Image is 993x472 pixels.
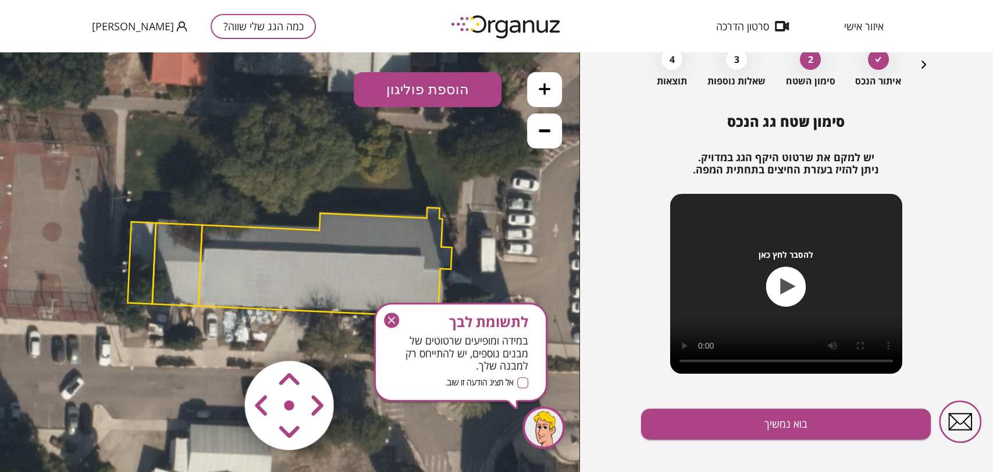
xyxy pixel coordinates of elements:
span: במידה ומופיעים שרטוטים של מבנים נוספים, יש להתייחס רק למבנה שלך. [393,335,528,372]
h2: יש למקם את שרטוט היקף הגג במדויק. ניתן להזיז בעזרת החיצים בתחתית המפה. [641,151,931,176]
span: איזור אישי [844,20,884,32]
span: לתשומת לבך [393,314,528,330]
span: אל תציג הודעה זו שוב. [446,377,514,388]
span: סימון שטח גג הנכס [727,112,845,131]
span: סימון השטח [786,76,835,87]
img: vector-smart-object-copy.png [220,284,360,423]
div: 3 [726,49,747,70]
span: תוצאות [657,76,687,87]
button: הוספת פוליגון [354,20,501,55]
div: 4 [661,49,682,70]
span: איתור הנכס [855,76,901,87]
button: סרטון הדרכה [699,20,806,32]
span: שאלות נוספות [707,76,766,87]
button: כמה הגג שלי שווה? [211,14,316,39]
button: [PERSON_NAME] [92,19,187,34]
button: איזור אישי [827,20,901,32]
button: בוא נמשיך [641,409,931,439]
span: [PERSON_NAME] [92,20,174,32]
img: logo [443,10,571,42]
span: סרטון הדרכה [716,20,769,32]
span: להסבר לחץ כאן [759,250,813,260]
div: 2 [800,49,821,70]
